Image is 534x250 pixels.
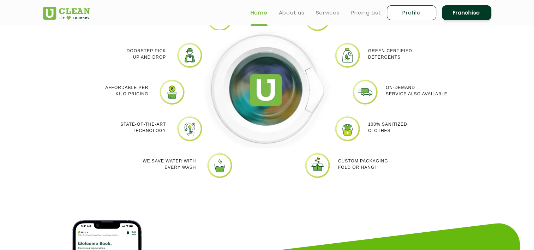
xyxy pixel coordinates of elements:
[387,5,436,20] a: Profile
[143,158,196,171] p: We Save Water with every wash
[127,48,166,60] p: Doorstep Pick up and Drop
[351,8,381,17] a: Pricing List
[368,121,407,134] p: 100% Sanitized Clothes
[334,115,361,142] img: Uclean laundry
[176,42,203,69] img: Online dry cleaning services
[338,158,388,171] p: Custom packaging Fold or Hang!
[120,121,166,134] p: State-of-the-art Technology
[386,84,448,97] p: On-demand service also available
[334,42,361,69] img: laundry near me
[304,152,331,179] img: uclean dry cleaner
[316,8,340,17] a: Services
[442,5,491,20] a: Franchise
[43,7,90,20] img: UClean Laundry and Dry Cleaning
[176,115,203,142] img: Laundry shop near me
[279,8,305,17] a: About us
[159,79,185,105] img: laundry pick and drop services
[251,8,268,17] a: Home
[105,84,148,97] p: Affordable per kilo pricing
[202,30,332,148] img: Dry cleaners near me
[368,48,412,60] p: Green-Certified Detergents
[352,79,378,105] img: Laundry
